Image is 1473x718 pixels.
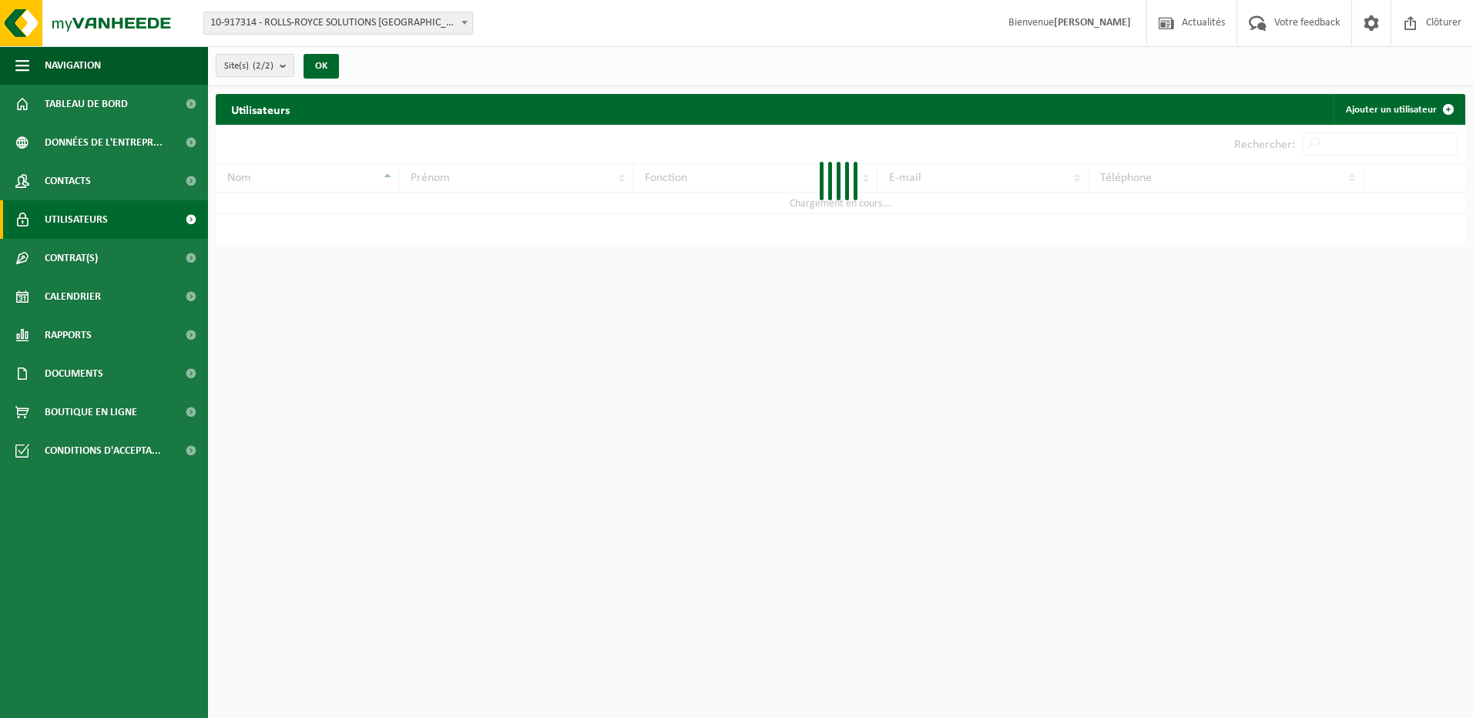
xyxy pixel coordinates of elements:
[45,239,98,277] span: Contrat(s)
[304,54,339,79] button: OK
[1334,94,1464,125] a: Ajouter un utilisateur
[216,94,305,124] h2: Utilisateurs
[216,54,294,77] button: Site(s)(2/2)
[224,55,273,78] span: Site(s)
[45,393,137,431] span: Boutique en ligne
[45,354,103,393] span: Documents
[204,12,472,34] span: 10-917314 - ROLLS-ROYCE SOLUTIONS LIÈGE SA - GRÂCE-HOLLOGNE
[45,46,101,85] span: Navigation
[45,277,101,316] span: Calendrier
[45,162,91,200] span: Contacts
[45,123,163,162] span: Données de l'entrepr...
[45,316,92,354] span: Rapports
[45,200,108,239] span: Utilisateurs
[253,61,273,71] count: (2/2)
[203,12,473,35] span: 10-917314 - ROLLS-ROYCE SOLUTIONS LIÈGE SA - GRÂCE-HOLLOGNE
[45,85,128,123] span: Tableau de bord
[45,431,161,470] span: Conditions d'accepta...
[1054,17,1131,29] strong: [PERSON_NAME]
